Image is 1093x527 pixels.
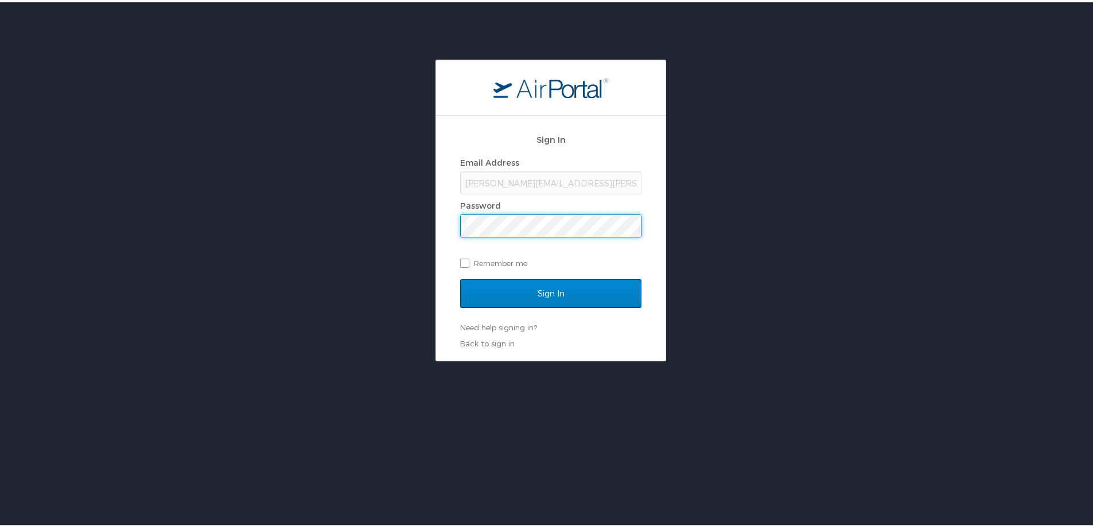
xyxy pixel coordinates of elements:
input: Sign In [460,277,641,306]
a: Back to sign in [460,337,515,346]
label: Remember me [460,252,641,270]
a: Need help signing in? [460,321,537,330]
label: Password [460,198,501,208]
img: logo [493,75,608,96]
h2: Sign In [460,131,641,144]
label: Email Address [460,155,519,165]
